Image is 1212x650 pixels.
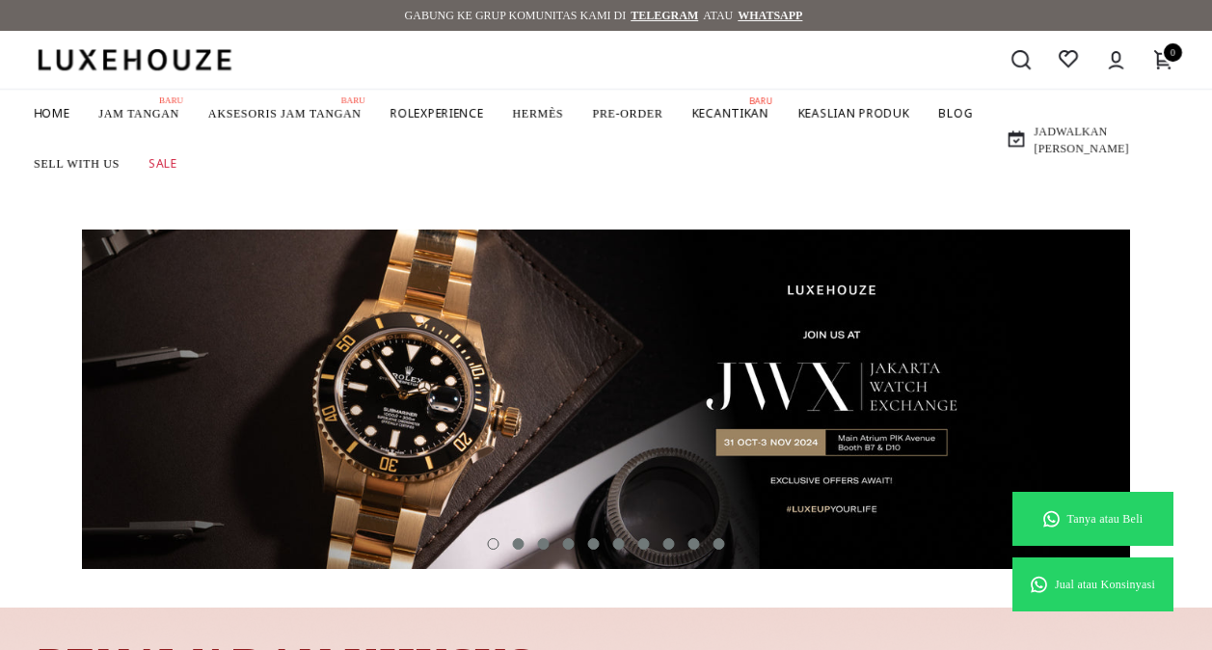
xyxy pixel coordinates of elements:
button: 7 of 10 [638,538,650,550]
summary: Cari [1011,50,1032,70]
button: 9 of 10 [688,538,700,550]
div: GABUNG KE GRUP KOMUNITAS KAMI DI atau [127,2,1086,29]
a: JADWALKAN [PERSON_NAME] [1007,122,1173,157]
span: JAM TANGAN [98,107,179,121]
a: KECANTIKANBaru [677,90,783,140]
a: BLOG [924,90,986,140]
span: Baru [742,93,778,109]
button: 4 of 10 [563,538,575,550]
span: ROLEXPERIENCE [391,105,484,122]
p: Tanya atau Beli [1067,510,1144,528]
button: 6 of 10 [613,538,625,550]
a: ROLEXPERIENCE [376,90,498,140]
button: 1 of 10 [488,538,499,550]
span: SALE [148,155,176,172]
a: Jual atau Konsinyasi [1012,557,1173,611]
span: PRE-ORDER [592,107,662,121]
span: BLOG [938,105,972,122]
button: 5 of 10 [588,538,600,550]
a: HERMÈS [498,90,579,140]
a: KEASLIAN PRODUK [783,90,924,140]
button: 8 of 10 [663,538,675,550]
button: 10 of 10 [714,538,725,550]
span: HERMÈS [513,107,564,121]
a: SELL WITH US [19,140,134,190]
a: AKSESORIS JAM TANGAN Baru [194,90,376,140]
a: Tanya atau Beli [1012,492,1173,546]
a: Wishlist [1059,50,1079,70]
span: Baru [153,93,189,109]
a: JAM TANGAN Baru [84,90,194,140]
p: Jual atau Konsinyasi [1055,576,1155,593]
a: SALE [134,140,191,188]
a: Whatsapp [738,7,807,24]
a: Telegram [631,7,703,24]
a: HOME [19,90,84,140]
button: 3 of 10 [538,538,550,550]
span: 0 [1164,43,1182,62]
span: HOME [34,105,69,122]
button: 2 of 10 [513,538,525,550]
a: Search [1011,50,1032,70]
span: SELL WITH US [34,157,120,171]
span: KECANTIKAN [691,105,768,122]
a: PRE-ORDER [578,90,677,140]
a: Cart [1153,50,1173,70]
span: AKSESORIS JAM TANGAN [208,107,362,121]
span: Baru [336,93,371,109]
span: KEASLIAN PRODUK [797,105,909,122]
